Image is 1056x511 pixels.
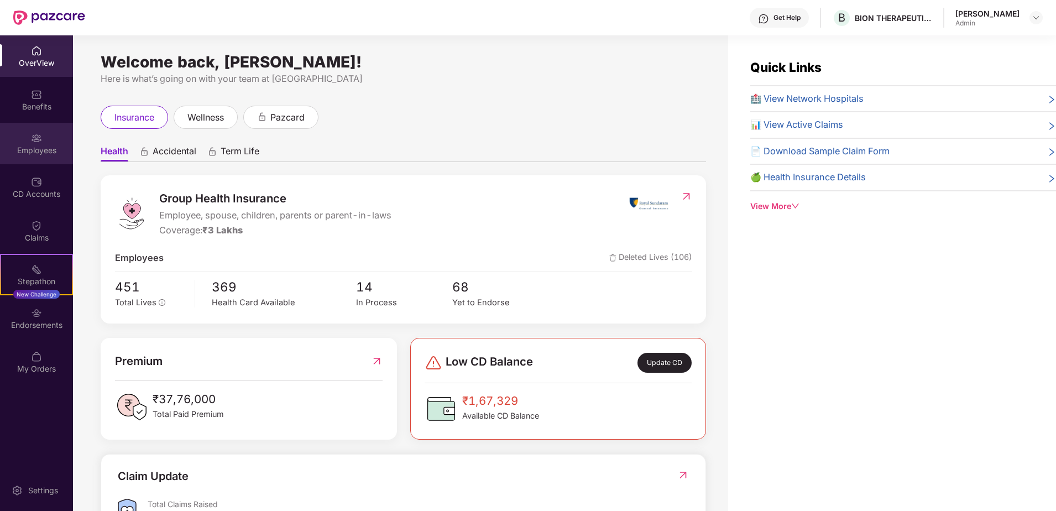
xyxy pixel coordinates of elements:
[159,223,391,238] div: Coverage:
[31,307,42,319] img: svg+xml;base64,PHN2ZyBpZD0iRW5kb3JzZW1lbnRzIiB4bWxucz0iaHR0cDovL3d3dy53My5vcmcvMjAwMC9zdmciIHdpZH...
[212,296,356,309] div: Health Card Available
[371,352,383,370] img: RedirectIcon
[462,410,539,422] span: Available CD Balance
[1,276,72,287] div: Stepathon
[31,89,42,100] img: svg+xml;base64,PHN2ZyBpZD0iQmVuZWZpdHMiIHhtbG5zPSJodHRwOi8vd3d3LnczLm9yZy8yMDAwL3N2ZyIgd2lkdGg9Ij...
[153,145,196,161] span: Accidental
[758,13,769,24] img: svg+xml;base64,PHN2ZyBpZD0iSGVscC0zMngzMiIgeG1sbnM9Imh0dHA6Ly93d3cudzMub3JnLzIwMDAvc3ZnIiB3aWR0aD...
[13,290,60,299] div: New Challenge
[955,8,1020,19] div: [PERSON_NAME]
[101,58,706,66] div: Welcome back, [PERSON_NAME]!
[1047,173,1056,185] span: right
[452,277,548,297] span: 68
[750,144,890,159] span: 📄 Download Sample Claim Form
[159,208,391,223] span: Employee, spouse, children, parents or parent-in-laws
[955,19,1020,28] div: Admin
[462,392,539,410] span: ₹1,67,329
[101,145,128,161] span: Health
[159,299,165,306] span: info-circle
[159,190,391,207] span: Group Health Insurance
[115,298,156,307] span: Total Lives
[25,485,61,496] div: Settings
[1047,94,1056,106] span: right
[212,277,356,297] span: 369
[750,170,866,185] span: 🍏 Health Insurance Details
[118,468,189,485] div: Claim Update
[773,13,801,22] div: Get Help
[114,111,154,124] span: insurance
[13,11,85,25] img: New Pazcare Logo
[681,191,692,202] img: RedirectIcon
[187,111,224,124] span: wellness
[115,197,148,230] img: logo
[31,133,42,144] img: svg+xml;base64,PHN2ZyBpZD0iRW1wbG95ZWVzIiB4bWxucz0iaHR0cDovL3d3dy53My5vcmcvMjAwMC9zdmciIHdpZHRoPS...
[750,118,843,132] span: 📊 View Active Claims
[637,353,691,373] div: Update CD
[628,190,670,217] img: insurerIcon
[1047,147,1056,159] span: right
[270,111,305,124] span: pazcard
[425,392,458,425] img: CDBalanceIcon
[202,225,243,236] span: ₹3 Lakhs
[31,351,42,362] img: svg+xml;base64,PHN2ZyBpZD0iTXlfT3JkZXJzIiBkYXRhLW5hbWU9Ik15IE9yZGVycyIgeG1sbnM9Imh0dHA6Ly93d3cudz...
[31,220,42,231] img: svg+xml;base64,PHN2ZyBpZD0iQ2xhaW0iIHhtbG5zPSJodHRwOi8vd3d3LnczLm9yZy8yMDAwL3N2ZyIgd2lkdGg9IjIwIi...
[139,147,149,157] div: animation
[356,277,452,297] span: 14
[115,251,164,265] span: Employees
[750,92,864,106] span: 🏥 View Network Hospitals
[31,176,42,187] img: svg+xml;base64,PHN2ZyBpZD0iQ0RfQWNjb3VudHMiIGRhdGEtbmFtZT0iQ0QgQWNjb3VudHMiIHhtbG5zPSJodHRwOi8vd3...
[115,277,187,297] span: 451
[356,296,452,309] div: In Process
[425,354,442,372] img: svg+xml;base64,PHN2ZyBpZD0iRGFuZ2VyLTMyeDMyIiB4bWxucz0iaHR0cDovL3d3dy53My5vcmcvMjAwMC9zdmciIHdpZH...
[446,353,533,373] span: Low CD Balance
[148,499,689,509] div: Total Claims Raised
[153,390,224,408] span: ₹37,76,000
[677,470,689,481] img: RedirectIcon
[452,296,548,309] div: Yet to Endorse
[855,13,932,23] div: BION THERAPEUTICS ([GEOGRAPHIC_DATA]) PRIVATE LIMITED
[115,390,148,424] img: PaidPremiumIcon
[101,72,706,86] div: Here is what’s going on with your team at [GEOGRAPHIC_DATA]
[750,60,822,75] span: Quick Links
[31,45,42,56] img: svg+xml;base64,PHN2ZyBpZD0iSG9tZSIgeG1sbnM9Imh0dHA6Ly93d3cudzMub3JnLzIwMDAvc3ZnIiB3aWR0aD0iMjAiIG...
[257,112,267,122] div: animation
[1047,120,1056,132] span: right
[115,352,163,370] span: Premium
[153,408,224,420] span: Total Paid Premium
[838,11,845,24] span: B
[750,200,1056,212] div: View More
[207,147,217,157] div: animation
[609,251,692,265] span: Deleted Lives (106)
[1032,13,1041,22] img: svg+xml;base64,PHN2ZyBpZD0iRHJvcGRvd24tMzJ4MzIiIHhtbG5zPSJodHRwOi8vd3d3LnczLm9yZy8yMDAwL3N2ZyIgd2...
[12,485,23,496] img: svg+xml;base64,PHN2ZyBpZD0iU2V0dGluZy0yMHgyMCIgeG1sbnM9Imh0dHA6Ly93d3cudzMub3JnLzIwMDAvc3ZnIiB3aW...
[221,145,259,161] span: Term Life
[31,264,42,275] img: svg+xml;base64,PHN2ZyB4bWxucz0iaHR0cDovL3d3dy53My5vcmcvMjAwMC9zdmciIHdpZHRoPSIyMSIgaGVpZ2h0PSIyMC...
[609,254,616,262] img: deleteIcon
[791,202,799,210] span: down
